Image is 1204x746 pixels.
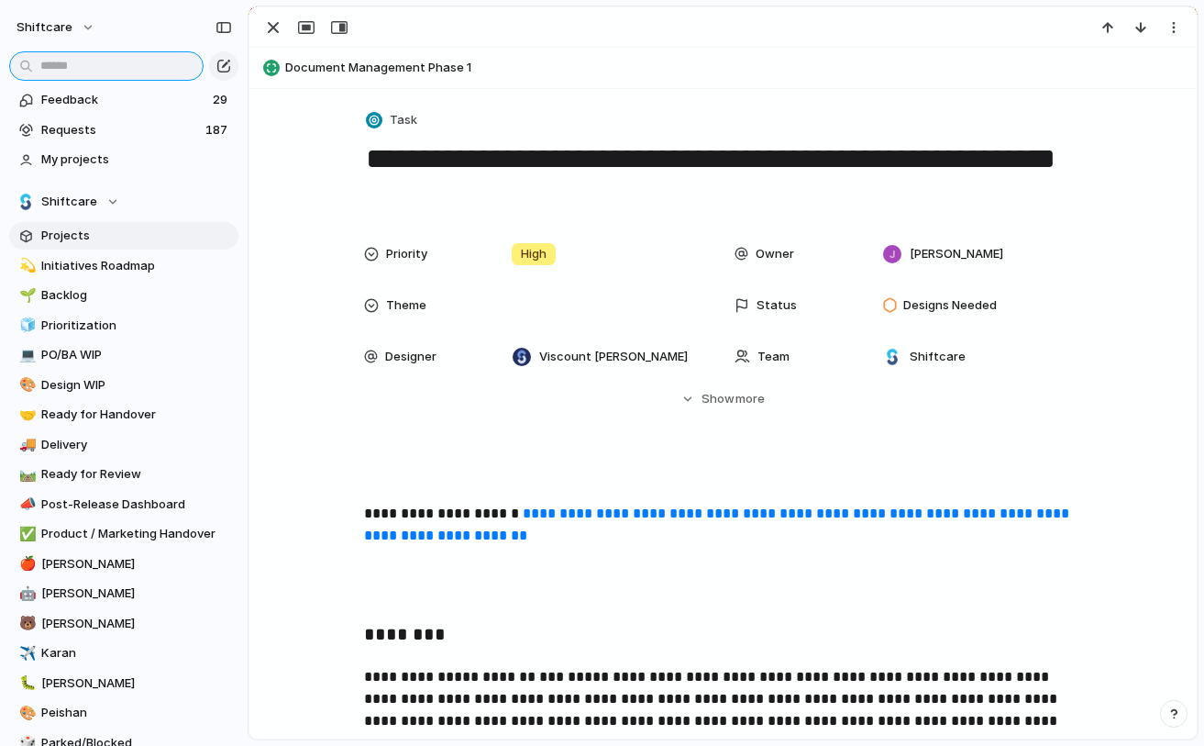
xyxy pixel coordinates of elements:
button: Showmore [364,383,1083,416]
button: 🛤️ [17,465,35,484]
a: Requests187 [9,117,238,144]
span: Prioritization [41,317,232,335]
div: 🌱 [19,285,32,306]
button: 🐻 [17,615,35,633]
a: 🐛[PERSON_NAME] [9,670,238,697]
div: 💻 [19,345,32,366]
a: 🛤️Ready for Review [9,461,238,488]
a: 🤖[PERSON_NAME] [9,580,238,607]
button: ✅ [17,525,35,543]
a: My projects [9,146,238,173]
button: 💻 [17,346,35,364]
a: ✅Product / Marketing Handover [9,520,238,548]
button: 💫 [17,257,35,275]
span: Backlog [41,286,232,305]
span: Viscount [PERSON_NAME] [539,348,688,366]
button: 🐛 [17,674,35,693]
span: Feedback [41,91,207,109]
a: Projects [9,222,238,250]
span: Initiatives Roadmap [41,257,232,275]
a: 📣Post-Release Dashboard [9,491,238,518]
span: [PERSON_NAME] [41,555,232,573]
button: 🤝 [17,406,35,424]
span: Karan [41,644,232,662]
span: more [735,390,765,408]
span: 187 [205,121,231,139]
a: 🧊Prioritization [9,312,238,340]
button: 📣 [17,495,35,514]
span: Show [701,390,735,408]
span: shiftcare [17,18,72,37]
div: 🤖 [19,584,32,605]
div: ✅ [19,524,32,545]
div: 🐻 [19,613,32,634]
a: 💻PO/BA WIP [9,341,238,369]
span: Shiftcare [41,193,97,211]
button: 🧊 [17,317,35,335]
button: 🎨 [17,704,35,722]
div: 🤝 [19,405,32,426]
span: Status [757,296,797,315]
span: Theme [386,296,426,315]
span: Document Management Phase 1 [285,59,1188,77]
a: 🤝Ready for Handover [9,401,238,429]
span: Team [757,348,790,366]
div: 🎨 [19,374,32,395]
span: Priority [386,245,427,263]
a: 🎨Design WIP [9,372,238,399]
button: 🌱 [17,286,35,305]
button: Task [362,107,423,134]
span: PO/BA WIP [41,346,232,364]
span: Projects [41,227,232,245]
a: 🎨Peishan [9,699,238,727]
span: [PERSON_NAME] [910,245,1003,263]
a: 🚚Delivery [9,431,238,459]
button: ✈️ [17,644,35,662]
span: 29 [213,91,231,109]
span: Designs Needed [903,296,997,315]
div: 🎨 [19,703,32,724]
div: 🐛 [19,673,32,694]
span: Design WIP [41,376,232,395]
a: ✈️Karan [9,640,238,667]
span: [PERSON_NAME] [41,615,232,633]
div: 📣 [19,494,32,515]
div: 🧊 [19,315,32,336]
div: 🚚 [19,434,32,455]
div: 🌱Backlog [9,282,238,309]
span: Peishan [41,704,232,722]
button: Document Management Phase 1 [258,53,1188,83]
span: My projects [41,150,232,169]
button: shiftcare [8,13,105,42]
span: Delivery [41,436,232,454]
span: Task [390,111,417,129]
a: 💫Initiatives Roadmap [9,252,238,280]
span: Shiftcare [910,348,966,366]
button: 🤖 [17,585,35,603]
a: 🍎[PERSON_NAME] [9,551,238,578]
button: 🍎 [17,555,35,573]
span: Owner [756,245,794,263]
button: 🚚 [17,436,35,454]
button: Shiftcare [9,188,238,216]
div: ✈️ [19,643,32,664]
div: 🐻[PERSON_NAME] [9,610,238,638]
span: Product / Marketing Handover [41,525,232,543]
button: 🎨 [17,376,35,395]
span: Post-Release Dashboard [41,495,232,514]
div: 💫 [19,255,32,276]
span: Ready for Handover [41,406,232,424]
a: Feedback29 [9,86,238,114]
